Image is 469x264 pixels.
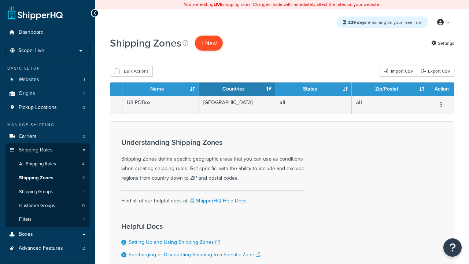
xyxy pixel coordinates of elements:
li: Carriers [5,130,90,143]
div: remaining on your Free Trial [336,16,428,28]
th: States: activate to sort column ascending [275,82,352,96]
h3: Understanding Shipping Zones [121,138,304,146]
a: Pickup Locations 0 [5,101,90,114]
a: Dashboard [5,26,90,39]
b: all [356,99,362,106]
span: All Shipping Rules [19,161,56,167]
td: [GEOGRAPHIC_DATA] [199,96,276,114]
span: 0 [82,203,85,209]
a: Filters 1 [5,213,90,226]
a: Websites 1 [5,73,90,87]
a: Shipping Groups 1 [5,185,90,199]
button: Bulk Actions [110,66,153,77]
a: Shipping Zones 1 [5,171,90,185]
a: Setting Up and Using Shipping Zones [129,238,220,246]
th: Name: activate to sort column ascending [122,82,199,96]
span: Customer Groups [19,203,55,209]
span: Advanced Features [19,245,63,252]
li: Shipping Groups [5,185,90,199]
th: Countries: activate to sort column ascending [199,82,276,96]
a: Export CSV [417,66,454,77]
span: Dashboard [19,29,44,36]
span: Carriers [19,133,37,140]
b: LIVE [214,1,222,8]
span: 0 [82,104,85,111]
li: Filters [5,213,90,226]
span: Shipping Rules [19,147,53,153]
span: 1 [83,216,85,223]
a: Carriers 2 [5,130,90,143]
a: Customer Groups 0 [5,199,90,213]
span: 2 [82,133,85,140]
span: 1 [84,77,85,83]
a: Advanced Features 2 [5,242,90,255]
li: Origins [5,87,90,100]
span: Boxes [19,231,33,238]
a: ShipperHQ Home [8,5,63,20]
a: Origins 4 [5,87,90,100]
span: Origins [19,91,35,97]
a: Surcharging or Discounting Shipping to a Specific Zone [129,251,260,258]
li: Pickup Locations [5,101,90,114]
a: All Shipping Rules 4 [5,157,90,171]
div: Find all of our helpful docs at: [121,190,304,206]
th: Action [428,82,454,96]
a: Shipping Rules [5,143,90,157]
li: Websites [5,73,90,87]
span: 1 [83,189,85,195]
b: all [280,99,285,106]
strong: 229 days [348,19,366,26]
h3: Helpful Docs [121,222,260,230]
a: ShipperHQ Help Docs [188,197,247,205]
a: Boxes [5,228,90,241]
li: Shipping Zones [5,171,90,185]
span: 1 [83,175,85,181]
div: Basic Setup [5,65,90,71]
div: Shipping Zones define specific geographic areas that you can use as conditions when creating ship... [121,138,304,183]
span: 4 [82,161,85,167]
span: 2 [82,245,85,252]
th: Zip/Postal: activate to sort column ascending [352,82,428,96]
li: Advanced Features [5,242,90,255]
a: Settings [431,38,454,48]
button: Open Resource Center [443,238,462,257]
span: Scope: Live [18,48,44,54]
span: + New [201,39,217,47]
li: Customer Groups [5,199,90,213]
li: All Shipping Rules [5,157,90,171]
span: Shipping Groups [19,189,53,195]
span: Shipping Zones [19,175,53,181]
li: Shipping Rules [5,143,90,227]
div: Import CSV [380,66,417,77]
div: Manage Shipping [5,122,90,128]
td: US POBox [122,96,199,114]
span: Filters [19,216,32,223]
span: Websites [19,77,39,83]
a: + New [195,36,223,51]
span: 4 [82,91,85,97]
span: Pickup Locations [19,104,57,111]
h1: Shipping Zones [110,36,181,50]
